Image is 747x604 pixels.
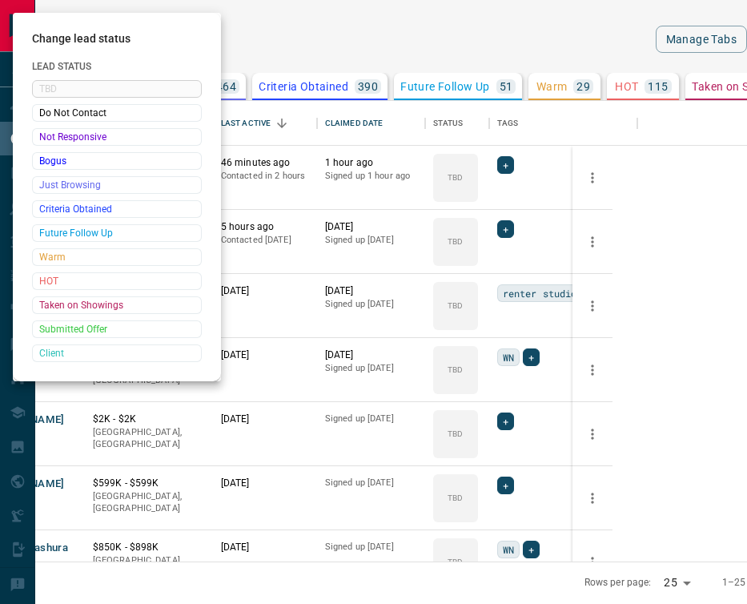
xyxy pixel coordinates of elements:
span: Change lead status [32,32,202,45]
div: Warm [32,248,202,266]
div: HOT [32,272,202,290]
div: Taken on Showings [32,296,202,314]
span: Future Follow Up [39,225,195,241]
span: Do Not Contact [39,105,195,121]
span: Bogus [39,153,195,169]
div: Do Not Contact [32,104,202,122]
span: Warm [39,249,195,265]
div: Criteria Obtained [32,200,202,218]
div: Submitted Offer [32,320,202,338]
span: Criteria Obtained [39,201,195,217]
span: Just Browsing [39,177,195,193]
span: Submitted Offer [39,321,195,337]
div: Client [32,344,202,362]
span: Not Responsive [39,129,195,145]
span: HOT [39,273,195,289]
div: Just Browsing [32,176,202,194]
div: Not Responsive [32,128,202,146]
span: Lead Status [32,61,202,72]
span: Client [39,345,195,361]
div: Future Follow Up [32,224,202,242]
span: Taken on Showings [39,297,195,313]
div: Bogus [32,152,202,170]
